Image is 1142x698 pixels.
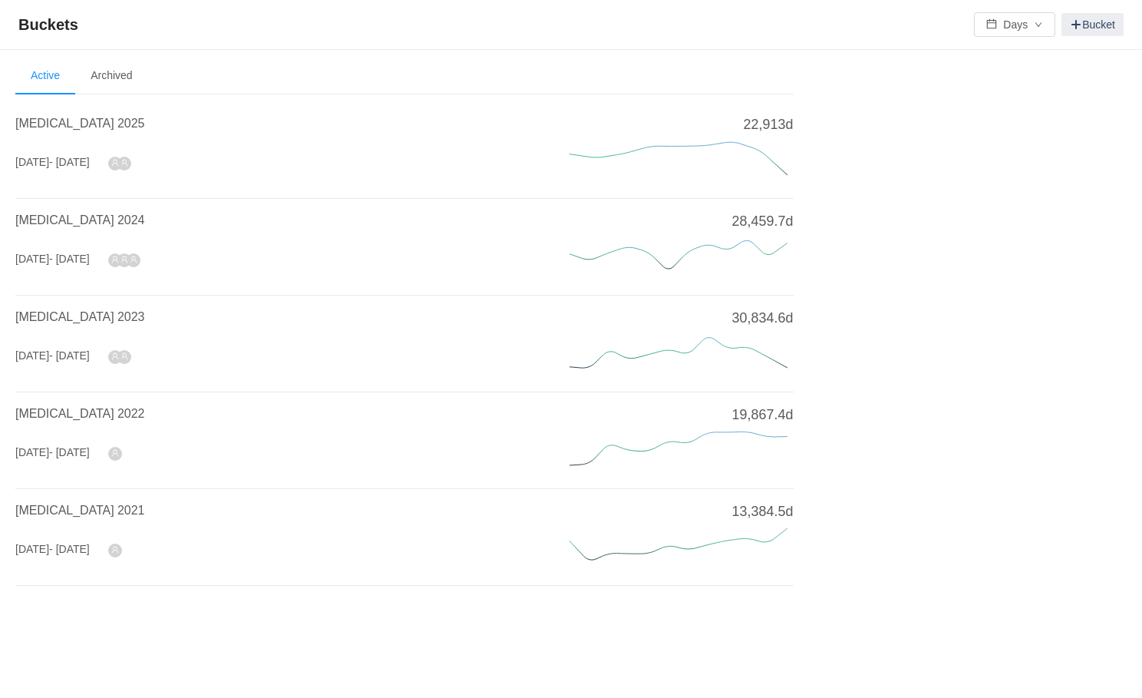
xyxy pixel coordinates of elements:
button: icon: calendarDaysicon: down [974,12,1055,37]
div: [DATE] [15,445,90,461]
div: [DATE] [15,154,90,170]
i: icon: user [111,352,119,360]
i: icon: user [130,256,137,263]
span: 30,834.6d [732,308,794,329]
i: icon: user [111,449,119,457]
span: 28,459.7d [732,211,794,232]
li: Active [15,58,75,94]
div: [DATE] [15,348,90,364]
div: [DATE] [15,251,90,267]
span: - [DATE] [49,446,90,458]
span: 13,384.5d [732,501,794,522]
span: 19,867.4d [732,405,794,425]
div: [DATE] [15,541,90,557]
a: Bucket [1061,13,1124,36]
a: [MEDICAL_DATA] 2023 [15,310,144,323]
i: icon: user [120,256,128,263]
a: [MEDICAL_DATA] 2025 [15,117,144,130]
li: Archived [75,58,147,94]
i: icon: user [111,256,119,263]
span: - [DATE] [49,156,90,168]
i: icon: user [120,159,128,167]
a: [MEDICAL_DATA] 2022 [15,407,144,420]
i: icon: user [111,159,119,167]
i: icon: user [120,352,128,360]
span: - [DATE] [49,253,90,265]
a: [MEDICAL_DATA] 2024 [15,213,144,227]
span: Buckets [18,12,87,37]
a: [MEDICAL_DATA] 2021 [15,504,144,517]
span: - [DATE] [49,349,90,362]
i: icon: user [111,546,119,554]
span: 22,913d [744,114,794,135]
span: - [DATE] [49,543,90,555]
